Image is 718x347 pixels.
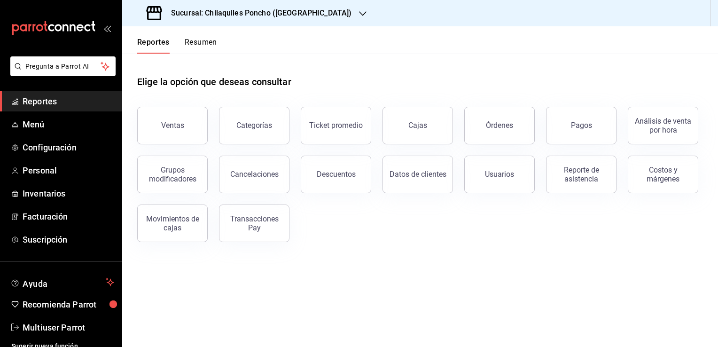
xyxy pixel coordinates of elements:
[23,276,102,288] span: Ayuda
[23,118,114,131] span: Menú
[23,298,114,311] span: Recomienda Parrot
[137,156,208,193] button: Grupos modificadores
[317,170,356,179] div: Descuentos
[628,107,698,144] button: Análisis de venta por hora
[309,121,363,130] div: Ticket promedio
[137,38,217,54] div: navigation tabs
[301,156,371,193] button: Descuentos
[382,156,453,193] button: Datos de clientes
[225,214,283,232] div: Transacciones Pay
[571,121,592,130] div: Pagos
[301,107,371,144] button: Ticket promedio
[7,68,116,78] a: Pregunta a Parrot AI
[485,170,514,179] div: Usuarios
[546,156,617,193] button: Reporte de asistencia
[230,170,279,179] div: Cancelaciones
[23,187,114,200] span: Inventarios
[219,107,289,144] button: Categorías
[408,121,427,130] div: Cajas
[137,38,170,54] button: Reportes
[161,121,184,130] div: Ventas
[634,117,692,134] div: Análisis de venta por hora
[464,107,535,144] button: Órdenes
[552,166,610,183] div: Reporte de asistencia
[236,121,272,130] div: Categorías
[164,8,351,19] h3: Sucursal: Chilaquiles Poncho ([GEOGRAPHIC_DATA])
[143,166,202,183] div: Grupos modificadores
[25,62,101,71] span: Pregunta a Parrot AI
[137,75,291,89] h1: Elige la opción que deseas consultar
[628,156,698,193] button: Costos y márgenes
[137,107,208,144] button: Ventas
[486,121,513,130] div: Órdenes
[23,321,114,334] span: Multiuser Parrot
[137,205,208,242] button: Movimientos de cajas
[546,107,617,144] button: Pagos
[10,56,116,76] button: Pregunta a Parrot AI
[219,205,289,242] button: Transacciones Pay
[634,166,692,183] div: Costos y márgenes
[23,210,114,223] span: Facturación
[143,214,202,232] div: Movimientos de cajas
[390,170,446,179] div: Datos de clientes
[23,164,114,177] span: Personal
[464,156,535,193] button: Usuarios
[219,156,289,193] button: Cancelaciones
[103,24,111,32] button: open_drawer_menu
[185,38,217,54] button: Resumen
[382,107,453,144] button: Cajas
[23,141,114,154] span: Configuración
[23,233,114,246] span: Suscripción
[23,95,114,108] span: Reportes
